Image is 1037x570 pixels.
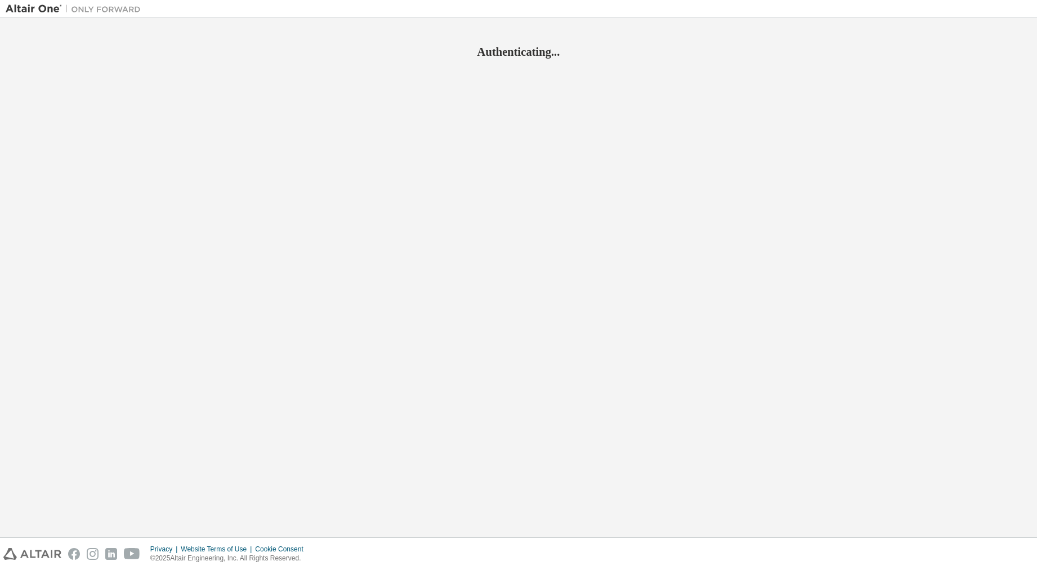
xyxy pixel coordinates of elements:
img: youtube.svg [124,548,140,560]
div: Privacy [150,545,181,554]
img: instagram.svg [87,548,99,560]
img: facebook.svg [68,548,80,560]
img: linkedin.svg [105,548,117,560]
h2: Authenticating... [6,44,1031,59]
div: Cookie Consent [255,545,310,554]
img: altair_logo.svg [3,548,61,560]
img: Altair One [6,3,146,15]
p: © 2025 Altair Engineering, Inc. All Rights Reserved. [150,554,310,563]
div: Website Terms of Use [181,545,255,554]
